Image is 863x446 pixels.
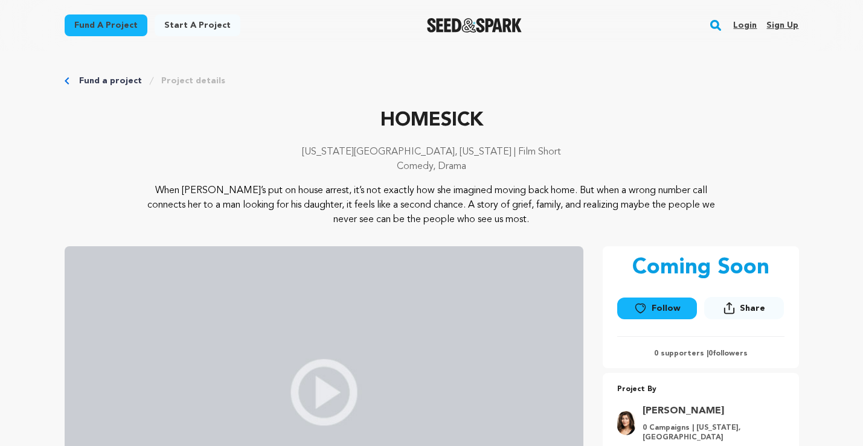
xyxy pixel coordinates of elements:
a: Fund a project [65,14,147,36]
a: Goto Michelle Askew profile [643,404,777,418]
img: df1ab2fb29c1205b.png [617,411,635,435]
a: Fund a project [79,75,142,87]
a: Follow [617,298,697,319]
p: HOMESICK [65,106,799,135]
a: Sign up [766,16,798,35]
span: Share [740,302,765,314]
p: Coming Soon [632,256,769,280]
p: Project By [617,383,784,397]
p: 0 Campaigns | [US_STATE], [GEOGRAPHIC_DATA] [643,423,777,442]
span: 0 [708,350,713,357]
a: Project details [161,75,225,87]
a: Seed&Spark Homepage [427,18,522,33]
p: Comedy, Drama [65,159,799,174]
p: 0 supporters | followers [617,349,784,358]
a: Start a project [155,14,240,36]
span: Share [704,297,784,324]
p: [US_STATE][GEOGRAPHIC_DATA], [US_STATE] | Film Short [65,145,799,159]
div: Breadcrumb [65,75,799,87]
p: When [PERSON_NAME]’s put on house arrest, it’s not exactly how she imagined moving back home. But... [138,183,725,227]
a: Login [733,16,757,35]
img: Seed&Spark Logo Dark Mode [427,18,522,33]
button: Share [704,297,784,319]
